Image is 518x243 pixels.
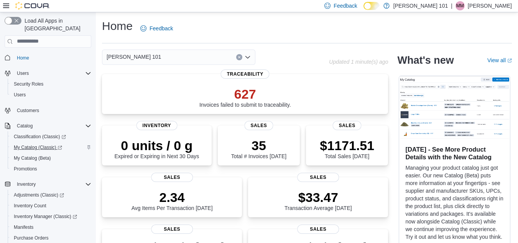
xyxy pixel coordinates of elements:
div: Total # Invoices [DATE] [231,138,286,159]
button: Clear input [236,54,242,60]
span: Security Roles [14,81,43,87]
span: Load All Apps in [GEOGRAPHIC_DATA] [21,17,91,32]
a: Purchase Orders [11,233,52,243]
p: Managing your product catalog just got easier. Our new Catalog (Beta) puts more information at yo... [405,164,504,241]
svg: External link [507,58,512,63]
a: Manifests [11,223,36,232]
span: My Catalog (Beta) [14,155,51,161]
span: My Catalog (Classic) [14,144,62,150]
button: Users [2,68,94,79]
span: Inventory [14,180,91,189]
p: | [451,1,452,10]
a: My Catalog (Beta) [11,154,54,163]
button: Catalog [2,121,94,131]
span: Feedback [334,2,357,10]
button: Users [8,89,94,100]
a: My Catalog (Classic) [11,143,65,152]
span: Security Roles [11,79,91,89]
span: Manifests [11,223,91,232]
a: Customers [14,106,42,115]
span: Inventory Count [14,203,46,209]
button: Users [14,69,32,78]
span: Adjustments (Classic) [11,190,91,200]
span: Home [17,55,29,61]
span: Sales [151,173,193,182]
span: Sales [297,225,339,234]
span: Customers [17,107,39,114]
button: Inventory [2,179,94,190]
p: 35 [231,138,286,153]
button: Catalog [14,121,36,131]
span: Traceability [221,69,270,79]
span: Customers [14,106,91,115]
img: Cova [15,2,50,10]
span: Catalog [14,121,91,131]
button: Manifests [8,222,94,233]
button: Customers [2,105,94,116]
p: [PERSON_NAME] 101 [393,1,448,10]
span: Catalog [17,123,33,129]
span: Adjustments (Classic) [14,192,64,198]
span: Users [14,92,26,98]
h3: [DATE] - See More Product Details with the New Catalog [405,145,504,161]
a: Inventory Manager (Classic) [8,211,94,222]
div: Transaction Average [DATE] [284,190,352,211]
span: Inventory Manager (Classic) [14,213,77,220]
div: Invoices failed to submit to traceability. [199,86,291,108]
h2: What's new [397,54,454,66]
span: Users [14,69,91,78]
span: [PERSON_NAME] 101 [107,52,161,61]
div: Avg Items Per Transaction [DATE] [132,190,213,211]
div: Expired or Expiring in Next 30 Days [114,138,199,159]
a: Security Roles [11,79,46,89]
button: Inventory Count [8,200,94,211]
span: Sales [333,121,362,130]
span: Classification (Classic) [14,134,66,140]
p: 627 [199,86,291,102]
span: My Catalog (Classic) [11,143,91,152]
div: Matthew Monroe [456,1,465,10]
a: My Catalog (Classic) [8,142,94,153]
a: Adjustments (Classic) [8,190,94,200]
span: Inventory Manager (Classic) [11,212,91,221]
span: Promotions [11,164,91,174]
a: View allExternal link [487,57,512,63]
span: Classification (Classic) [11,132,91,141]
span: Users [11,90,91,99]
button: Security Roles [8,79,94,89]
a: Classification (Classic) [11,132,69,141]
span: Feedback [150,25,173,32]
p: $33.47 [284,190,352,205]
p: Updated 1 minute(s) ago [329,59,388,65]
a: Feedback [137,21,176,36]
span: Inventory [17,181,36,187]
span: Manifests [14,224,33,230]
div: Total Sales [DATE] [320,138,374,159]
span: Home [14,53,91,63]
span: Users [17,70,29,76]
span: Sales [244,121,273,130]
span: Purchase Orders [11,233,91,243]
a: Users [11,90,29,99]
button: Open list of options [245,54,251,60]
span: Promotions [14,166,37,172]
button: My Catalog (Beta) [8,153,94,164]
button: Inventory [14,180,39,189]
span: Purchase Orders [14,235,49,241]
p: 2.34 [132,190,213,205]
span: My Catalog (Beta) [11,154,91,163]
h1: Home [102,18,133,34]
a: Inventory Manager (Classic) [11,212,80,221]
a: Inventory Count [11,201,49,210]
span: Sales [297,173,339,182]
input: Dark Mode [363,2,380,10]
a: Classification (Classic) [8,131,94,142]
span: MM [456,1,464,10]
span: Inventory Count [11,201,91,210]
p: [PERSON_NAME] [468,1,512,10]
a: Promotions [11,164,40,174]
span: Sales [151,225,193,234]
span: Inventory [136,121,178,130]
a: Adjustments (Classic) [11,190,67,200]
